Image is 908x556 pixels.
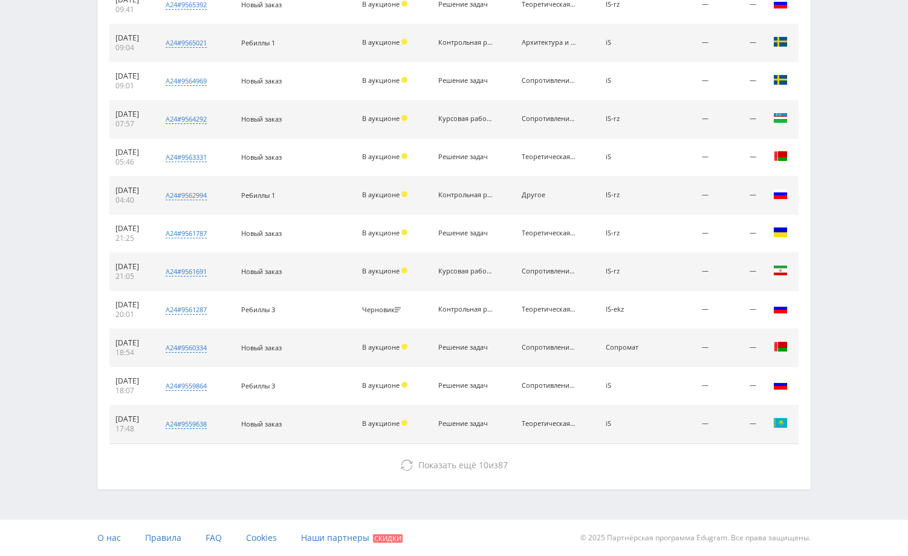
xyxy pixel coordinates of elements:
[362,152,400,161] span: В аукционе
[438,344,493,352] div: Решение задач
[498,459,508,471] span: 87
[606,39,650,47] div: iS
[522,382,576,390] div: Сопротивление материалов
[773,111,788,125] img: uzb.png
[715,253,762,291] td: —
[438,306,493,313] div: Контрольная работа
[401,153,407,159] span: Холд
[773,416,788,430] img: kaz.png
[522,267,576,275] div: Сопротивление материалов
[241,343,282,352] span: Новый заказ
[401,267,407,273] span: Холд
[773,73,788,87] img: swe.png
[715,139,762,177] td: —
[401,344,407,350] span: Холд
[362,342,400,352] span: В аукционе
[115,5,148,15] div: 09:41
[115,81,148,91] div: 09:01
[241,229,282,238] span: Новый заказ
[115,43,148,53] div: 09:04
[522,115,576,123] div: Сопротивление материалов
[362,190,400,199] span: В аукционе
[522,306,576,313] div: Теоретическая механика
[522,420,576,428] div: Теоретическая механика
[166,114,207,124] div: a24#9564292
[656,24,715,62] td: —
[362,266,400,275] span: В аукционе
[241,267,282,276] span: Новый заказ
[115,386,148,396] div: 18:07
[438,77,493,85] div: Решение задач
[115,234,148,243] div: 21:25
[606,153,650,161] div: iS
[115,310,148,319] div: 20:01
[418,459,508,471] span: из
[401,115,407,121] span: Холд
[522,39,576,47] div: Архитектура и строительство
[773,225,788,240] img: ukr.png
[206,532,222,543] span: FAQ
[773,149,788,163] img: blr.png
[438,1,493,8] div: Решение задач
[241,381,275,390] span: Ребиллы 3
[115,71,148,81] div: [DATE]
[656,177,715,215] td: —
[773,378,788,392] img: rus.png
[241,191,275,200] span: Ребиллы 1
[522,229,576,237] div: Теоретическая механика
[246,532,277,543] span: Cookies
[438,420,493,428] div: Решение задач
[401,420,407,426] span: Холд
[97,532,121,543] span: О нас
[373,534,403,543] span: Скидки
[606,267,650,275] div: IS-rz
[773,301,788,316] img: rus.png
[438,39,493,47] div: Контрольная работа
[401,1,407,7] span: Холд
[438,382,493,390] div: Решение задач
[246,520,277,556] a: Cookies
[115,195,148,205] div: 04:40
[656,367,715,405] td: —
[115,110,148,119] div: [DATE]
[401,229,407,235] span: Холд
[97,520,121,556] a: О нас
[656,62,715,100] td: —
[166,419,207,429] div: a24#9559638
[362,381,400,390] span: В аукционе
[301,532,369,543] span: Наши партнеры
[715,215,762,253] td: —
[715,100,762,139] td: —
[115,148,148,157] div: [DATE]
[145,532,181,543] span: Правила
[362,114,400,123] span: В аукционе
[401,191,407,197] span: Холд
[522,153,576,161] div: Теоретическая механика
[401,77,407,83] span: Холд
[438,229,493,237] div: Решение задач
[460,520,811,556] div: © 2025 Партнёрская программа Edugram. Все права защищены.
[606,344,650,352] div: Сопромат
[166,267,207,276] div: a24#9561691
[115,157,148,167] div: 05:46
[522,191,576,199] div: Другое
[438,153,493,161] div: Решение задач
[656,329,715,367] td: —
[362,306,404,314] div: Черновик
[606,306,650,313] div: IS-ekz
[241,152,282,162] span: Новый заказ
[715,24,762,62] td: —
[115,376,148,386] div: [DATE]
[241,114,282,123] span: Новый заказ
[606,420,650,428] div: iS
[115,262,148,272] div: [DATE]
[606,115,650,123] div: IS-rz
[715,62,762,100] td: —
[362,76,400,85] span: В аукционе
[115,224,148,234] div: [DATE]
[145,520,181,556] a: Правила
[401,382,407,388] span: Холд
[115,33,148,43] div: [DATE]
[115,119,148,129] div: 07:57
[115,338,148,348] div: [DATE]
